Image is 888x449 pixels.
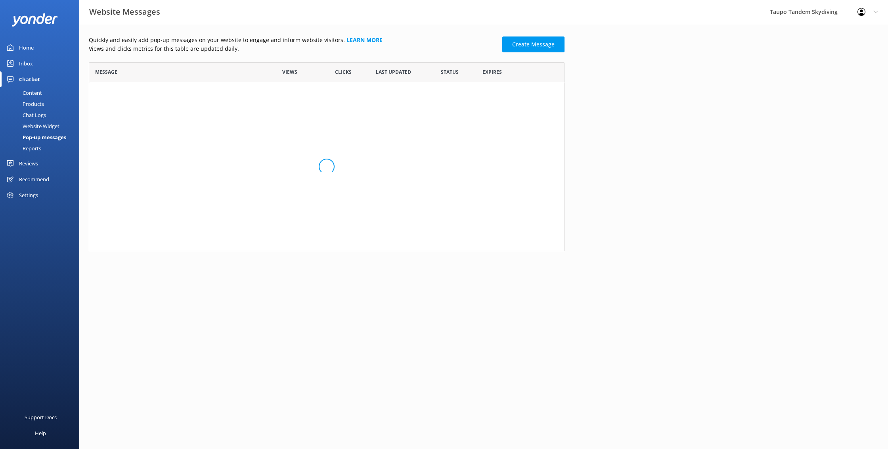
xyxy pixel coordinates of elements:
[89,82,565,251] div: grid
[5,121,79,132] a: Website Widget
[441,68,459,76] span: Status
[5,87,79,98] a: Content
[5,143,79,154] a: Reports
[335,68,352,76] span: Clicks
[25,409,57,425] div: Support Docs
[19,171,49,187] div: Recommend
[346,36,383,44] a: Learn more
[19,71,40,87] div: Chatbot
[19,155,38,171] div: Reviews
[89,36,498,44] p: Quickly and easily add pop-up messages on your website to engage and inform website visitors.
[5,98,44,109] div: Products
[5,121,59,132] div: Website Widget
[376,68,411,76] span: Last updated
[19,187,38,203] div: Settings
[5,132,79,143] a: Pop-up messages
[35,425,46,441] div: Help
[5,109,79,121] a: Chat Logs
[5,98,79,109] a: Products
[95,68,117,76] span: Message
[482,68,502,76] span: Expires
[19,56,33,71] div: Inbox
[12,13,57,26] img: yonder-white-logo.png
[89,44,498,53] p: Views and clicks metrics for this table are updated daily.
[89,6,160,18] h3: Website Messages
[19,40,34,56] div: Home
[5,132,66,143] div: Pop-up messages
[5,109,46,121] div: Chat Logs
[502,36,565,52] a: Create Message
[282,68,297,76] span: Views
[5,87,42,98] div: Content
[5,143,41,154] div: Reports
